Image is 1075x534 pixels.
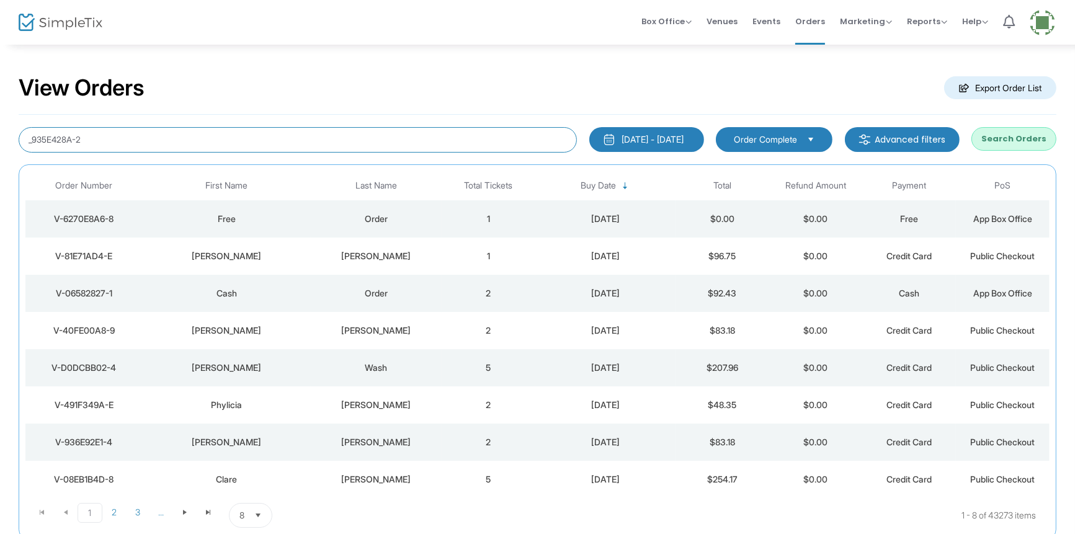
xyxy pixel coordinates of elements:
[973,213,1032,224] span: App Box Office
[442,424,535,461] td: 2
[442,386,535,424] td: 2
[19,74,145,102] h2: View Orders
[442,349,535,386] td: 5
[769,275,863,312] td: $0.00
[971,127,1056,151] button: Search Orders
[845,127,960,152] m-button: Advanced filters
[355,180,397,191] span: Last Name
[676,275,769,312] td: $92.43
[886,362,932,373] span: Credit Card
[886,474,932,484] span: Credit Card
[29,399,139,411] div: V-491F349A-E
[589,127,704,152] button: [DATE] - [DATE]
[538,399,672,411] div: 9/20/2025
[769,312,863,349] td: $0.00
[126,503,149,522] span: Page 3
[538,287,672,300] div: 9/20/2025
[29,362,139,374] div: V-D0DCBB02-4
[102,503,126,522] span: Page 2
[442,275,535,312] td: 2
[314,473,439,486] div: Kreutzer
[145,436,307,448] div: Alison
[769,349,863,386] td: $0.00
[442,461,535,498] td: 5
[314,213,439,225] div: Order
[995,180,1011,191] span: PoS
[538,473,672,486] div: 9/20/2025
[676,312,769,349] td: $83.18
[180,507,190,517] span: Go to the next page
[603,133,615,146] img: monthly
[145,287,307,300] div: Cash
[641,16,692,27] span: Box Office
[769,424,863,461] td: $0.00
[538,436,672,448] div: 9/20/2025
[859,133,871,146] img: filter
[769,200,863,238] td: $0.00
[145,250,307,262] div: Matt
[886,399,932,410] span: Credit Card
[145,399,307,411] div: Phylicia
[314,436,439,448] div: Benson
[907,16,947,27] span: Reports
[676,461,769,498] td: $254.17
[795,6,825,37] span: Orders
[29,324,139,337] div: V-40FE00A8-9
[314,287,439,300] div: Order
[676,349,769,386] td: $207.96
[620,181,630,191] span: Sortable
[886,251,932,261] span: Credit Card
[886,437,932,447] span: Credit Card
[676,200,769,238] td: $0.00
[314,250,439,262] div: Conley
[962,16,988,27] span: Help
[676,386,769,424] td: $48.35
[769,171,863,200] th: Refund Amount
[971,325,1035,336] span: Public Checkout
[892,180,926,191] span: Payment
[676,238,769,275] td: $96.75
[538,324,672,337] div: 9/20/2025
[203,507,213,517] span: Go to the last page
[971,251,1035,261] span: Public Checkout
[944,76,1056,99] m-button: Export Order List
[769,386,863,424] td: $0.00
[538,213,672,225] div: 9/20/2025
[538,250,672,262] div: 9/20/2025
[802,133,819,146] button: Select
[25,171,1050,498] div: Data table
[29,287,139,300] div: V-06582827-1
[676,424,769,461] td: $83.18
[971,399,1035,410] span: Public Checkout
[538,362,672,374] div: 9/20/2025
[752,6,780,37] span: Events
[29,436,139,448] div: V-936E92E1-4
[314,362,439,374] div: Wash
[249,504,267,527] button: Select
[149,503,173,522] span: Page 4
[581,180,616,191] span: Buy Date
[734,133,797,146] span: Order Complete
[840,16,892,27] span: Marketing
[19,127,577,153] input: Search by name, email, phone, order number, ip address, or last 4 digits of card
[145,324,307,337] div: Erica
[29,473,139,486] div: V-08EB1B4D-8
[707,6,738,37] span: Venues
[205,180,248,191] span: First Name
[197,503,220,522] span: Go to the last page
[622,133,684,146] div: [DATE] - [DATE]
[145,473,307,486] div: Clare
[314,399,439,411] div: Foos
[971,362,1035,373] span: Public Checkout
[145,213,307,225] div: Free
[971,437,1035,447] span: Public Checkout
[145,362,307,374] div: Alena R
[769,461,863,498] td: $0.00
[973,288,1032,298] span: App Box Office
[899,288,919,298] span: Cash
[900,213,918,224] span: Free
[442,171,535,200] th: Total Tickets
[769,238,863,275] td: $0.00
[29,250,139,262] div: V-81E71AD4-E
[396,503,1036,528] kendo-pager-info: 1 - 8 of 43273 items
